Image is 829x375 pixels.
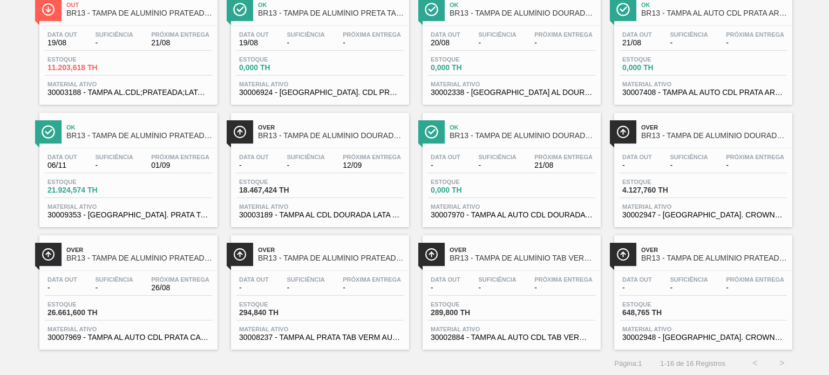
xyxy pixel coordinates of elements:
[670,161,708,169] span: -
[233,248,247,261] img: Ícone
[42,3,55,16] img: Ícone
[95,39,133,47] span: -
[622,88,784,97] span: 30007408 - TAMPA AL AUTO CDL PRATA ARDAGH
[616,248,630,261] img: Ícone
[239,186,315,194] span: 18.467,424 TH
[66,124,212,131] span: Ok
[343,284,401,292] span: -
[258,247,404,253] span: Over
[425,3,438,16] img: Ícone
[151,39,209,47] span: 21/08
[431,88,593,97] span: 30002338 - TAMPA AL DOURADA TAB DOUR AUTO ISE
[47,154,77,160] span: Data out
[95,284,133,292] span: -
[287,154,324,160] span: Suficiência
[622,179,698,185] span: Estoque
[343,276,401,283] span: Próxima Entrega
[622,39,652,47] span: 21/08
[239,88,401,97] span: 30006924 - TAMPA AL. CDL PRETA C/TAB PRETO GRAVADO
[287,39,324,47] span: -
[151,154,209,160] span: Próxima Entrega
[616,125,630,139] img: Ícone
[622,203,784,210] span: Material ativo
[606,105,798,227] a: ÍconeOverBR13 - TAMPA DE ALUMÍNIO DOURADA CROWN ISEData out-Suficiência-Próxima Entrega-Estoque4....
[287,31,324,38] span: Suficiência
[622,81,784,87] span: Material ativo
[431,81,593,87] span: Material ativo
[431,64,506,72] span: 0,000 TH
[239,284,269,292] span: -
[31,227,223,350] a: ÍconeOverBR13 - TAMPA DE ALUMÍNIO PRATEADA CANPACK CDLData out-Suficiência-Próxima Entrega26/08Es...
[431,39,460,47] span: 20/08
[239,56,315,63] span: Estoque
[431,31,460,38] span: Data out
[450,9,595,17] span: BR13 - TAMPA DE ALUMÍNIO DOURADA TAB DOURADO CROWN
[239,326,401,332] span: Material ativo
[641,247,787,253] span: Over
[534,161,593,169] span: 21/08
[47,88,209,97] span: 30003188 - TAMPA AL.CDL;PRATEADA;LATA-AUTOMATICA;
[233,125,247,139] img: Ícone
[414,227,606,350] a: ÍconeOverBR13 - TAMPA DE ALUMÍNIO TAB VERMELHO CANPACK CDLData out-Suficiência-Próxima Entrega-Es...
[343,39,401,47] span: -
[95,31,133,38] span: Suficiência
[287,161,324,169] span: -
[622,284,652,292] span: -
[287,276,324,283] span: Suficiência
[151,276,209,283] span: Próxima Entrega
[66,247,212,253] span: Over
[239,161,269,169] span: -
[670,276,708,283] span: Suficiência
[47,56,123,63] span: Estoque
[478,154,516,160] span: Suficiência
[431,326,593,332] span: Material ativo
[239,333,401,342] span: 30008237 - TAMPA AL PRATA TAB VERM AUTO ISE
[47,203,209,210] span: Material ativo
[431,203,593,210] span: Material ativo
[258,9,404,17] span: BR13 - TAMPA DE ALUMÍNIO PRETA TAB PRETO
[151,161,209,169] span: 01/09
[151,31,209,38] span: Próxima Entrega
[431,154,460,160] span: Data out
[622,56,698,63] span: Estoque
[726,39,784,47] span: -
[450,124,595,131] span: Ok
[223,227,414,350] a: ÍconeOverBR13 - TAMPA DE ALUMÍNIO PRATEADA TAB VERMELHO ISEData out-Suficiência-Próxima Entrega-E...
[258,132,404,140] span: BR13 - TAMPA DE ALUMÍNIO DOURADA BALL CDL
[622,161,652,169] span: -
[47,284,77,292] span: -
[431,161,460,169] span: -
[534,276,593,283] span: Próxima Entrega
[641,124,787,131] span: Over
[622,211,784,219] span: 30002947 - TAMPA AL. CROWN; DOURADA; ISE
[622,64,698,72] span: 0,000 TH
[239,179,315,185] span: Estoque
[641,2,787,8] span: Ok
[534,154,593,160] span: Próxima Entrega
[726,31,784,38] span: Próxima Entrega
[425,125,438,139] img: Ícone
[239,301,315,308] span: Estoque
[622,154,652,160] span: Data out
[534,31,593,38] span: Próxima Entrega
[726,276,784,283] span: Próxima Entrega
[258,254,404,262] span: BR13 - TAMPA DE ALUMÍNIO PRATEADA TAB VERMELHO ISE
[151,284,209,292] span: 26/08
[239,203,401,210] span: Material ativo
[622,276,652,283] span: Data out
[47,39,77,47] span: 19/08
[47,161,77,169] span: 06/11
[47,64,123,72] span: 11.203,618 TH
[239,154,269,160] span: Data out
[47,186,123,194] span: 21.924,574 TH
[343,154,401,160] span: Próxima Entrega
[42,248,55,261] img: Ícone
[670,39,708,47] span: -
[670,31,708,38] span: Suficiência
[95,154,133,160] span: Suficiência
[478,31,516,38] span: Suficiência
[42,125,55,139] img: Ícone
[641,132,787,140] span: BR13 - TAMPA DE ALUMÍNIO DOURADA CROWN ISE
[622,309,698,317] span: 648,765 TH
[239,211,401,219] span: 30003189 - TAMPA AL CDL DOURADA LATA AUTOMATICA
